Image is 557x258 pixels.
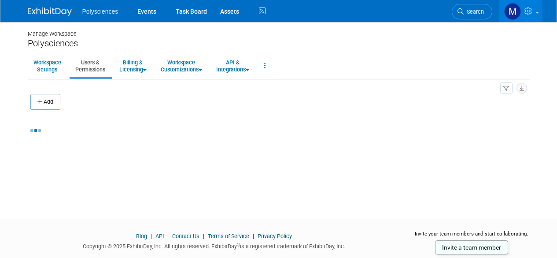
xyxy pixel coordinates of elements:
span: Polysciences [82,8,118,15]
sup: ® [237,243,240,247]
span: | [165,233,171,239]
div: Polysciences [28,38,530,49]
a: API &Integrations [210,55,255,77]
div: Invite your team members and start collaborating: [414,230,530,243]
a: WorkspaceCustomizations [155,55,208,77]
a: API [155,233,164,239]
a: WorkspaceSettings [28,55,67,77]
div: Manage Workspace [28,22,530,38]
a: Invite a team member [435,240,508,254]
a: Blog [136,233,147,239]
span: | [251,233,256,239]
img: ExhibitDay [28,7,72,16]
a: Privacy Policy [258,233,292,239]
div: Copyright © 2025 ExhibitDay, Inc. All rights reserved. ExhibitDay is a registered trademark of Ex... [28,240,401,251]
a: Terms of Service [208,233,249,239]
span: Search [464,8,484,15]
img: Marketing Polysciences [504,3,521,20]
a: Billing &Licensing [114,55,152,77]
span: | [201,233,207,239]
span: | [148,233,154,239]
img: loading... [30,129,41,132]
button: Add [30,94,60,110]
a: Users &Permissions [70,55,111,77]
a: Search [452,4,492,19]
a: Contact Us [172,233,199,239]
